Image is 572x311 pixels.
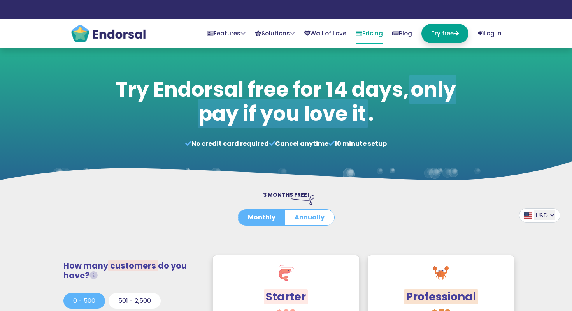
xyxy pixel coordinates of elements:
h3: How many do you have? [63,261,199,280]
button: 501 - 2,500 [109,293,161,309]
span: customers [108,260,158,271]
img: shrimp.svg [278,265,294,281]
img: endorsal-logo@2x.png [70,24,146,43]
p: No credit card required Cancel anytime 10 minute setup [112,139,460,148]
a: Solutions [255,24,295,43]
a: Log in [478,24,502,43]
span: 3 MONTHS FREE! [263,191,309,199]
a: Try free [421,24,468,43]
a: Features [207,24,246,43]
button: 0 - 500 [63,293,105,309]
span: only pay if you love it [198,75,456,128]
span: Starter [264,289,308,304]
button: Annually [285,210,334,225]
button: Monthly [238,210,285,225]
img: arrow-right-down.svg [291,195,314,205]
i: Total customers from whom you request testimonials/reviews. [89,271,98,279]
a: Pricing [356,24,383,44]
h1: Try Endorsal free for 14 days, . [112,78,460,126]
img: crab.svg [433,265,449,281]
span: Professional [404,289,478,304]
a: Blog [392,24,412,43]
a: Wall of Love [304,24,346,43]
